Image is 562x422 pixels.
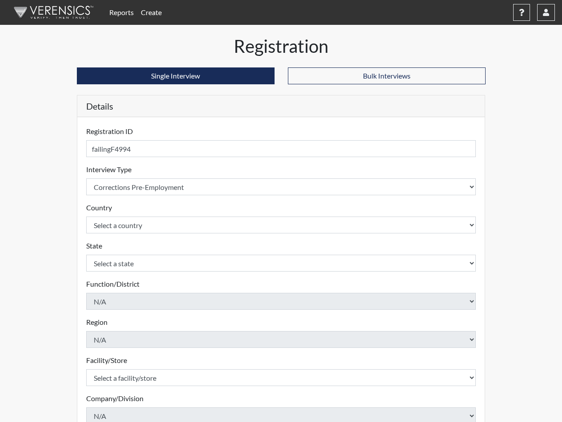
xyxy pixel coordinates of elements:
[77,67,275,84] button: Single Interview
[137,4,165,21] a: Create
[77,95,485,117] h5: Details
[106,4,137,21] a: Reports
[86,164,132,175] label: Interview Type
[77,35,486,57] h1: Registration
[86,393,143,404] label: Company/Division
[86,241,102,251] label: State
[86,202,112,213] label: Country
[86,279,140,289] label: Function/District
[86,126,133,137] label: Registration ID
[86,317,108,327] label: Region
[86,140,476,157] input: Insert a Registration ID, which needs to be a unique alphanumeric value for each interviewee
[288,67,486,84] button: Bulk Interviews
[86,355,127,366] label: Facility/Store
